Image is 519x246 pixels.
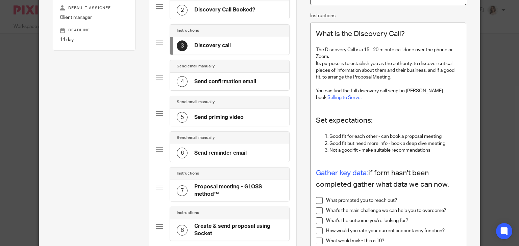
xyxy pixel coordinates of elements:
p: How would you rate your current accountancy function? [326,227,461,234]
h2: What is the Discovery Call? [316,28,461,40]
h4: Send email manually [177,64,215,69]
h4: Send confirmation email [194,78,256,85]
div: 7 [177,185,188,196]
div: 3 [177,40,188,51]
p: Good fit but need more info - book a deep dive meeting [329,140,461,147]
p: You can find the full discovery call script in [PERSON_NAME] book, [316,88,461,101]
h2: Set expectations: [316,115,461,126]
h4: Instructions [177,171,199,176]
h4: Proposal meeting - GLOSS method™ [194,183,282,198]
h4: Send email manually [177,135,215,141]
p: What's the main challenge we can help you to overcome? [326,207,461,214]
h4: Create & send proposal using Socket [194,223,282,237]
div: 2 [177,5,188,16]
p: 14 day [60,36,128,43]
h4: Send priming video [194,114,244,121]
h4: Instructions [177,28,199,33]
p: What's the outcome you're looking for? [326,217,461,224]
a: Selling to Serve. [327,95,362,100]
div: 4 [177,76,188,87]
p: Not a good fit - make suitable recommendations [329,147,461,154]
p: Deadline [60,28,128,33]
h2: if form hasn't been completed gather what data we can now. [316,167,461,190]
div: 8 [177,225,188,236]
p: What prompted you to reach out? [326,197,461,204]
h4: Send reminder email [194,150,247,157]
h4: Discovery Call Booked? [194,6,255,13]
label: Instructions [310,12,336,19]
p: Default assignee [60,5,128,11]
p: Good fit for each other - can book a proposal meeting [329,133,461,140]
p: Its purpose is to establish you as the authority, to discover critical pieces of information abou... [316,60,461,81]
a: Gather key data: [316,170,368,177]
h4: Instructions [177,210,199,216]
div: 6 [177,148,188,158]
p: The Discovery Call is a 15 - 20 minute call done over the phone or Zoom. [316,47,461,60]
p: Client manager [60,14,128,21]
p: What would make this a 10? [326,238,461,244]
div: 5 [177,112,188,123]
h4: Send email manually [177,99,215,105]
h4: Discovery call [194,42,231,49]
